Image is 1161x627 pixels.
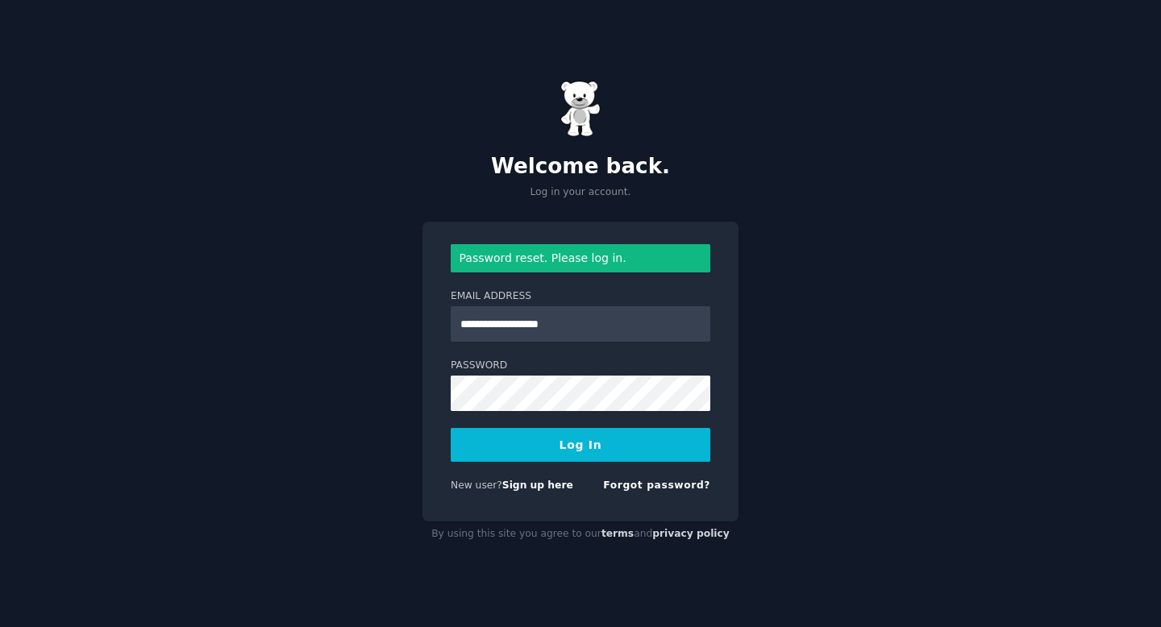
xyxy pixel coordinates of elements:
[603,480,710,491] a: Forgot password?
[451,359,710,373] label: Password
[451,244,710,272] div: Password reset. Please log in.
[451,480,502,491] span: New user?
[502,480,573,491] a: Sign up here
[422,521,739,547] div: By using this site you agree to our and
[451,289,710,304] label: Email Address
[652,528,730,539] a: privacy policy
[451,428,710,462] button: Log In
[422,154,739,180] h2: Welcome back.
[422,185,739,200] p: Log in your account.
[601,528,634,539] a: terms
[560,81,601,137] img: Gummy Bear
